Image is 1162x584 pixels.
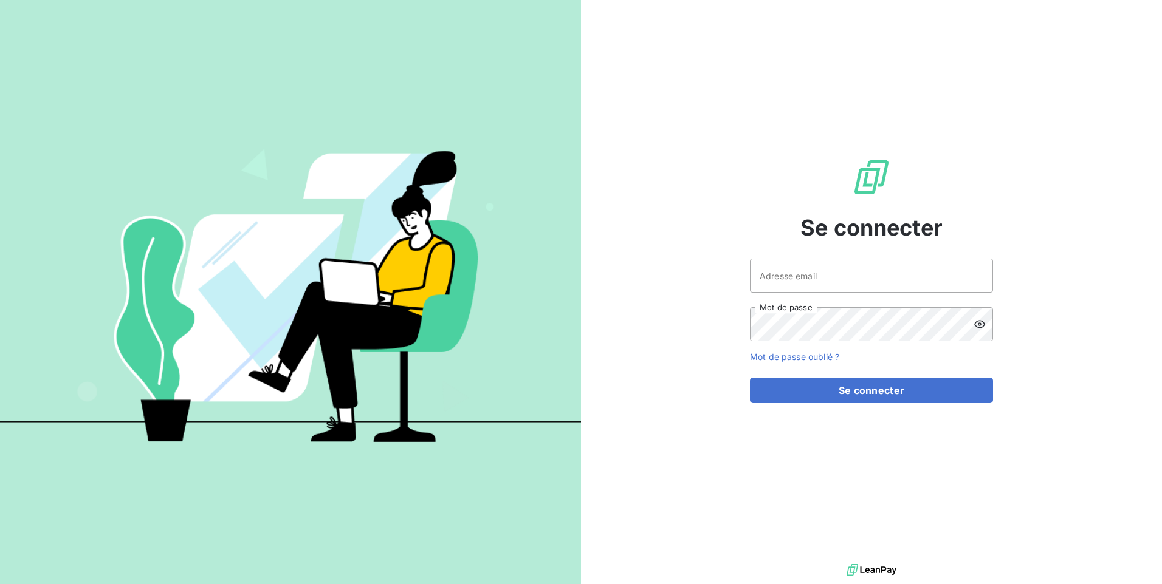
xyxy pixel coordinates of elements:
[750,351,839,362] a: Mot de passe oublié ?
[800,211,943,244] span: Se connecter
[750,259,993,293] input: placeholder
[750,378,993,403] button: Se connecter
[852,158,891,197] img: Logo LeanPay
[847,561,896,579] img: logo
